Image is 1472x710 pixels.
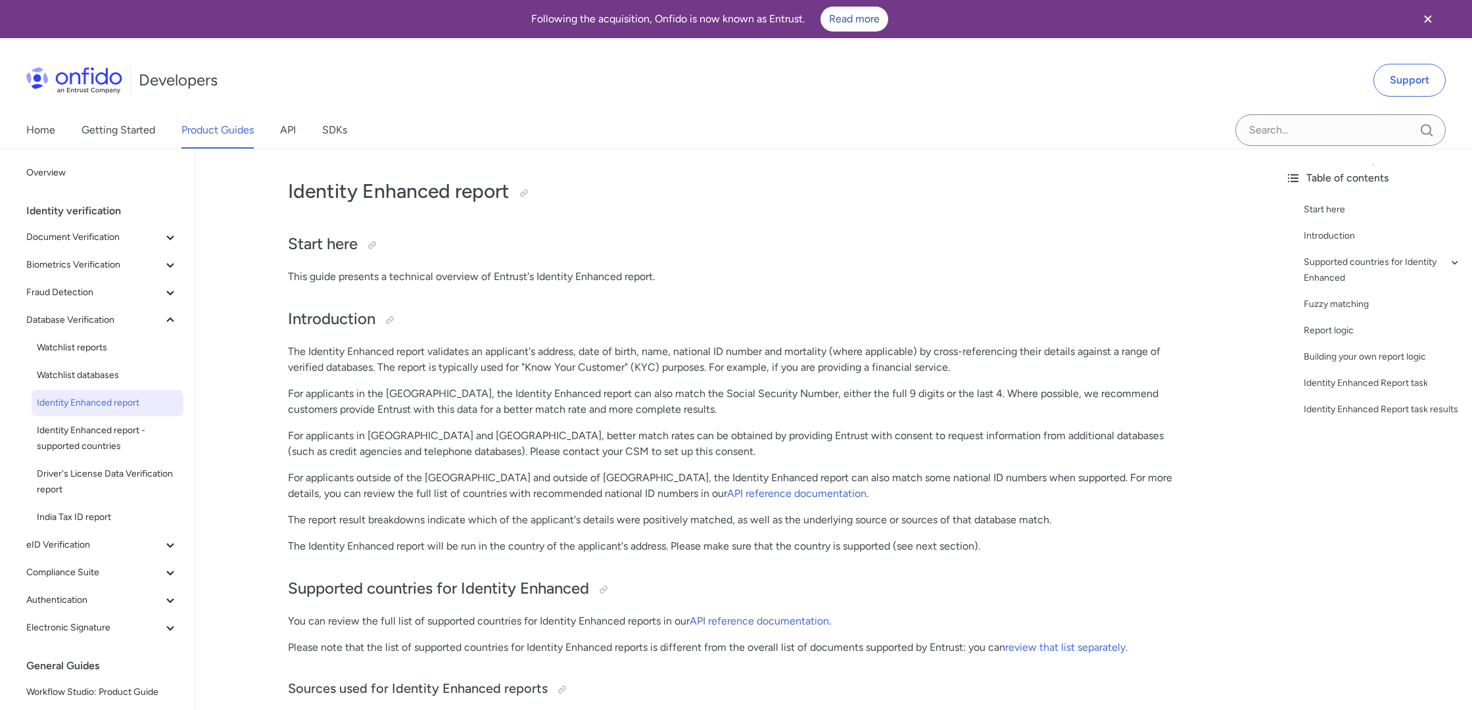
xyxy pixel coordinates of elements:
p: This guide presents a technical overview of Entrust's Identity Enhanced report. [288,269,1182,285]
button: Electronic Signature [21,615,183,641]
button: Fraud Detection [21,279,183,306]
button: Database Verification [21,307,183,333]
p: The Identity Enhanced report will be run in the country of the applicant's address. Please make s... [288,538,1182,554]
button: Close banner [1404,3,1452,35]
a: review that list separately [1005,641,1126,653]
div: Table of contents [1285,170,1461,186]
span: Compliance Suite [26,565,162,580]
span: Database Verification [26,312,162,328]
span: eID Verification [26,537,162,553]
span: Driver's License Data Verification report [37,466,178,498]
span: Electronic Signature [26,620,162,636]
a: Product Guides [181,112,254,149]
button: Biometrics Verification [21,252,183,278]
span: Watchlist reports [37,340,178,356]
h2: Start here [288,233,1182,256]
a: Report logic [1304,323,1461,339]
h2: Introduction [288,308,1182,331]
a: Home [26,112,55,149]
a: India Tax ID report [32,504,183,531]
a: Getting Started [82,112,155,149]
a: API reference documentation [727,487,867,500]
a: Start here [1304,202,1461,218]
a: Fuzzy matching [1304,296,1461,312]
h3: Sources used for Identity Enhanced reports [288,679,1182,700]
button: eID Verification [21,532,183,558]
svg: Close banner [1420,11,1436,27]
button: Authentication [21,587,183,613]
a: Identity Enhanced report [32,390,183,416]
h1: Identity Enhanced report [288,178,1182,204]
span: Fraud Detection [26,285,162,300]
a: Building your own report logic [1304,349,1461,365]
a: Introduction [1304,228,1461,244]
input: Onfido search input field [1235,114,1446,146]
span: Authentication [26,592,162,608]
span: India Tax ID report [37,509,178,525]
a: Identity Enhanced Report task [1304,375,1461,391]
p: For applicants in the [GEOGRAPHIC_DATA], the Identity Enhanced report can also match the Social S... [288,386,1182,417]
span: Biometrics Verification [26,257,162,273]
a: Watchlist databases [32,362,183,389]
div: Identity verification [26,198,189,224]
a: API [280,112,296,149]
a: Supported countries for Identity Enhanced [1304,254,1461,286]
div: General Guides [26,653,189,679]
a: Driver's License Data Verification report [32,461,183,503]
a: Read more [820,7,888,32]
div: Following the acquisition, Onfido is now known as Entrust. [16,7,1404,32]
a: Workflow Studio: Product Guide [21,679,183,705]
a: Identity Enhanced Report task results [1304,402,1461,417]
p: Please note that the list of supported countries for Identity Enhanced reports is different from ... [288,640,1182,655]
p: You can review the full list of supported countries for Identity Enhanced reports in our . [288,613,1182,629]
a: Watchlist reports [32,335,183,361]
a: Overview [21,160,183,186]
p: The report result breakdowns indicate which of the applicant's details were positively matched, a... [288,512,1182,528]
h1: Developers [139,70,218,91]
a: Support [1373,64,1446,97]
span: Overview [26,165,178,181]
p: For applicants in [GEOGRAPHIC_DATA] and [GEOGRAPHIC_DATA], better match rates can be obtained by ... [288,428,1182,460]
h2: Supported countries for Identity Enhanced [288,578,1182,600]
a: API reference documentation [690,615,829,627]
button: Compliance Suite [21,559,183,586]
img: Onfido Logo [26,67,122,93]
a: SDKs [322,112,347,149]
span: Identity Enhanced report [37,395,178,411]
button: Document Verification [21,224,183,250]
p: The Identity Enhanced report validates an applicant's address, date of birth, name, national ID n... [288,344,1182,375]
span: Document Verification [26,229,162,245]
span: Identity Enhanced report - supported countries [37,423,178,454]
span: Workflow Studio: Product Guide [26,684,178,700]
p: For applicants outside of the [GEOGRAPHIC_DATA] and outside of [GEOGRAPHIC_DATA], the Identity En... [288,470,1182,502]
a: Identity Enhanced report - supported countries [32,417,183,460]
span: Watchlist databases [37,367,178,383]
